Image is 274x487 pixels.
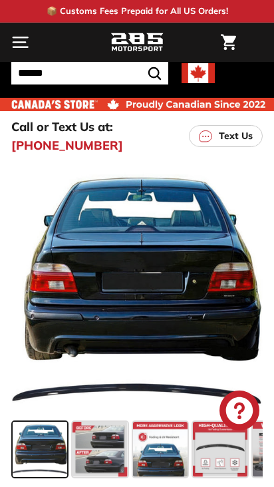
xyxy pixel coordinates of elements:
input: Search [11,62,168,84]
inbox-online-store-chat: Shopify online store chat [215,391,263,434]
a: [PHONE_NUMBER] [11,136,123,154]
a: Text Us [189,125,263,147]
p: 📦 Customs Fees Prepaid for All US Orders! [47,5,228,18]
p: Text Us [219,129,253,143]
a: Cart [214,23,243,61]
p: Call or Text Us at: [11,118,113,136]
img: Logo_285_Motorsport_areodynamics_components [110,31,164,54]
